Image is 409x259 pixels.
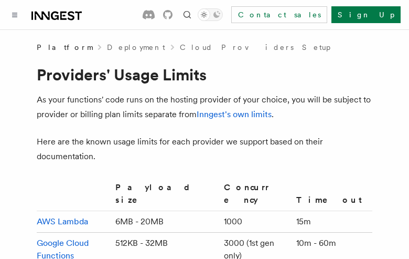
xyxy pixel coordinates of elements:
[107,42,165,53] a: Deployment
[331,6,401,23] a: Sign Up
[37,134,372,164] p: Here are the known usage limits for each provider we support based on their documentation.
[37,42,92,53] span: Platform
[292,211,372,233] td: 15m
[37,216,88,226] a: AWS Lambda
[231,6,327,23] a: Contact sales
[111,211,220,233] td: 6MB - 20MB
[220,181,292,211] th: Concurrency
[181,8,193,21] button: Find something...
[8,8,21,21] button: Toggle navigation
[37,92,372,122] p: As your functions' code runs on the hosting provider of your choice, you will be subject to provi...
[198,8,223,21] button: Toggle dark mode
[111,181,220,211] th: Payload size
[220,211,292,233] td: 1000
[197,109,272,119] a: Inngest's own limits
[180,42,330,53] a: Cloud Providers Setup
[37,65,372,84] h1: Providers' Usage Limits
[292,181,372,211] th: Timeout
